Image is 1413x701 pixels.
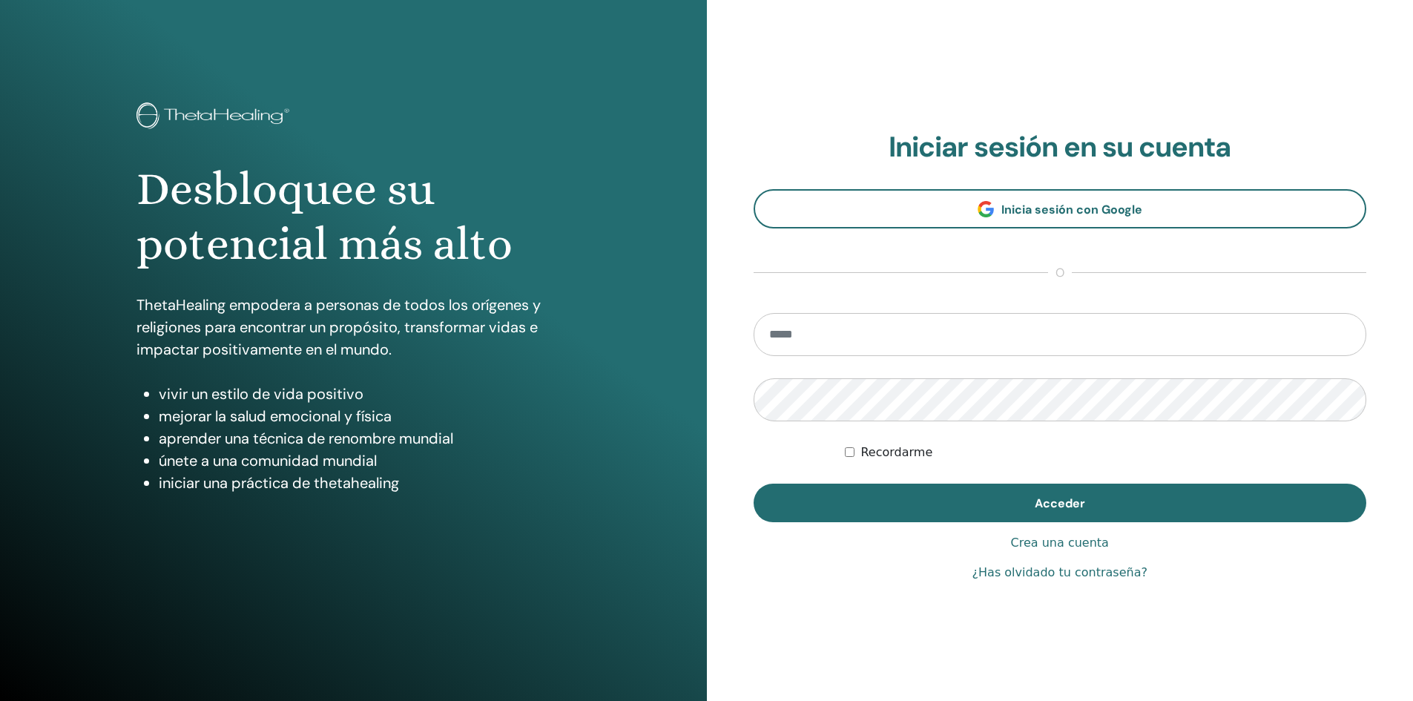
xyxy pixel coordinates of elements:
[159,427,570,450] li: aprender una técnica de renombre mundial
[159,472,570,494] li: iniciar una práctica de thetahealing
[1011,534,1109,552] a: Crea una cuenta
[1035,496,1085,511] span: Acceder
[754,131,1367,165] h2: Iniciar sesión en su cuenta
[159,450,570,472] li: únete a una comunidad mundial
[754,189,1367,228] a: Inicia sesión con Google
[754,484,1367,522] button: Acceder
[159,405,570,427] li: mejorar la salud emocional y física
[159,383,570,405] li: vivir un estilo de vida positivo
[1001,202,1142,217] span: Inicia sesión con Google
[136,162,570,272] h1: Desbloquee su potencial más alto
[1048,264,1072,282] span: o
[136,294,570,361] p: ThetaHealing empodera a personas de todos los orígenes y religiones para encontrar un propósito, ...
[845,444,1366,461] div: Mantenerme autenticado indefinidamente o hasta cerrar la sesión manualmente
[972,564,1147,582] a: ¿Has olvidado tu contraseña?
[860,444,932,461] label: Recordarme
